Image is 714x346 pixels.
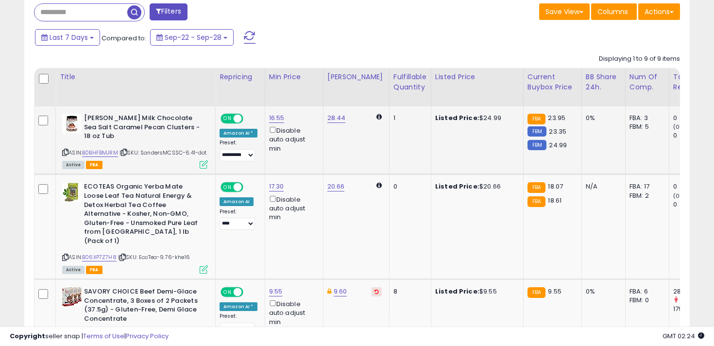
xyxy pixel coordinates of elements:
div: Total Rev. [673,72,709,92]
div: 179.19 [673,305,713,313]
b: [PERSON_NAME] Milk Chocolate Sea Salt Caramel Pecan Clusters - 18 oz Tub [84,114,202,143]
a: 20.66 [327,182,345,191]
div: Title [60,72,211,82]
button: Sep-22 - Sep-28 [150,29,234,46]
div: 0% [586,287,618,296]
div: $24.99 [435,114,516,122]
img: 41m8EbB++mL._SL40_.jpg [62,114,82,133]
span: | SKU: EcoTea-9.76-khe16 [118,253,190,261]
div: 0% [586,114,618,122]
a: Terms of Use [83,331,124,341]
div: 0 [673,114,713,122]
span: OFF [242,183,257,191]
span: OFF [242,288,257,296]
button: Last 7 Days [35,29,100,46]
div: $9.55 [435,287,516,296]
div: $20.66 [435,182,516,191]
small: FBA [527,287,545,298]
div: Preset: [220,208,257,230]
div: seller snap | | [10,332,169,341]
div: Amazon AI * [220,129,257,138]
small: (0%) [673,192,687,200]
button: Actions [638,3,680,20]
small: FBM [527,140,546,150]
img: 51Dvj44o0cL._SL40_.jpg [62,182,82,202]
img: 51h+qjNvMKL._SL40_.jpg [62,287,82,307]
div: Min Price [269,72,319,82]
div: 1 [393,114,424,122]
span: | SKU: SandersMCSSC-6.41-dot [119,149,207,156]
a: B0BHFBMJRM [82,149,118,157]
span: Last 7 Days [50,33,88,42]
div: ASIN: [62,114,208,168]
div: Current Buybox Price [527,72,578,92]
button: Filters [150,3,187,20]
div: [PERSON_NAME] [327,72,385,82]
b: Listed Price: [435,182,479,191]
div: Disable auto adjust min [269,298,316,327]
div: Repricing [220,72,261,82]
div: 0 [673,200,713,209]
span: 23.35 [549,127,566,136]
strong: Copyright [10,331,45,341]
div: FBM: 0 [629,296,662,305]
small: FBM [527,126,546,137]
span: FBA [86,266,102,274]
a: 28.44 [327,113,346,123]
small: FBA [527,114,545,124]
div: Fulfillable Quantity [393,72,427,92]
b: Listed Price: [435,287,479,296]
span: 2025-10-6 02:24 GMT [663,331,704,341]
div: Displaying 1 to 9 of 9 items [599,54,680,64]
span: 23.95 [548,113,565,122]
small: (-84.01%) [680,296,706,304]
div: Preset: [220,139,257,161]
div: BB Share 24h. [586,72,621,92]
a: 17.30 [269,182,284,191]
div: ASIN: [62,182,208,273]
div: FBA: 6 [629,287,662,296]
a: 9.60 [334,287,347,296]
button: Save View [539,3,590,20]
div: FBM: 5 [629,122,662,131]
span: Columns [597,7,628,17]
span: ON [221,115,234,123]
div: 8 [393,287,424,296]
small: (0%) [673,123,687,131]
span: All listings currently available for purchase on Amazon [62,266,85,274]
div: Listed Price [435,72,519,82]
b: Listed Price: [435,113,479,122]
a: B06XP7Z7H8 [82,253,117,261]
span: FBA [86,161,102,169]
small: FBA [527,196,545,207]
span: 24.99 [549,140,567,150]
b: SAVORY CHOICE Beef Demi-Glace Concentrate, 3 Boxes of 2 Packets (37.5g) - Gluten-Free, Demi Glace... [84,287,202,326]
div: 28.65 [673,287,713,296]
div: 0 [673,182,713,191]
span: 9.55 [548,287,561,296]
span: Sep-22 - Sep-28 [165,33,221,42]
a: 16.55 [269,113,285,123]
span: Compared to: [102,34,146,43]
div: 0 [673,131,713,140]
div: Disable auto adjust min [269,125,316,153]
div: FBM: 2 [629,191,662,200]
span: All listings currently available for purchase on Amazon [62,161,85,169]
div: Amazon AI [220,197,254,206]
small: FBA [527,182,545,193]
span: ON [221,288,234,296]
div: N/A [586,182,618,191]
div: 0 [393,182,424,191]
div: FBA: 17 [629,182,662,191]
a: 9.55 [269,287,283,296]
div: Num of Comp. [629,72,665,92]
div: Preset: [220,313,257,335]
b: ECOTEAS Organic Yerba Mate Loose Leaf Tea Natural Energy & Detox Herbal Tea Coffee Alternative - ... [84,182,202,248]
div: Amazon AI * [220,302,257,311]
span: OFF [242,115,257,123]
span: 18.61 [548,196,561,205]
span: ON [221,183,234,191]
div: Disable auto adjust min [269,194,316,222]
span: 18.07 [548,182,563,191]
button: Columns [591,3,637,20]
